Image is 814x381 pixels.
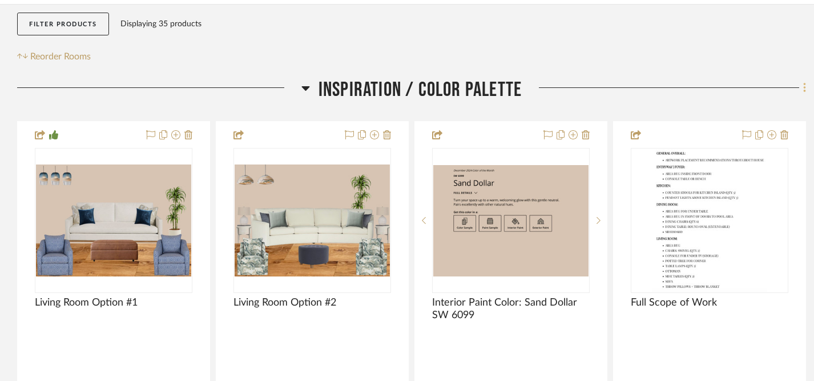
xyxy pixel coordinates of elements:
span: Full Scope of Work [631,296,717,309]
img: Interior Paint Color: Sand Dollar SW 6099 [433,165,589,276]
img: Living Room Option #1 [36,165,191,276]
span: Living Room Option #2 [233,296,336,309]
span: Reorder Rooms [30,50,91,63]
div: 0 [433,149,589,292]
button: Filter Products [17,13,109,36]
span: Inspiration / Color Palette [319,78,522,102]
img: Living Room Option #2 [235,165,390,276]
span: Interior Paint Color: Sand Dollar SW 6099 [432,296,590,322]
span: Living Room Option #1 [35,296,138,309]
button: Reorder Rooms [17,50,91,63]
div: Displaying 35 products [120,13,202,35]
img: Full Scope of Work [652,149,767,292]
div: 0 [35,149,192,292]
div: 0 [234,149,390,292]
div: 0 [631,149,788,292]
